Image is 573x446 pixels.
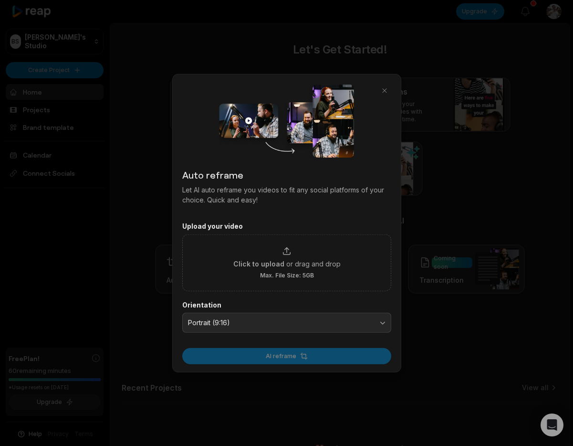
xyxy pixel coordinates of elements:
span: Portrait (9:16) [188,319,372,327]
img: auto_reframe_dialog.png [219,84,354,158]
label: Orientation [182,300,391,309]
h2: Auto reframe [182,168,391,182]
span: Max. File Size: 5GB [260,271,313,279]
button: Portrait (9:16) [182,313,391,333]
label: Upload your video [182,222,391,231]
span: Click to upload [233,258,284,268]
span: or drag and drop [286,258,340,268]
p: Let AI auto reframe you videos to fit any social platforms of your choice. Quick and easy! [182,185,391,205]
